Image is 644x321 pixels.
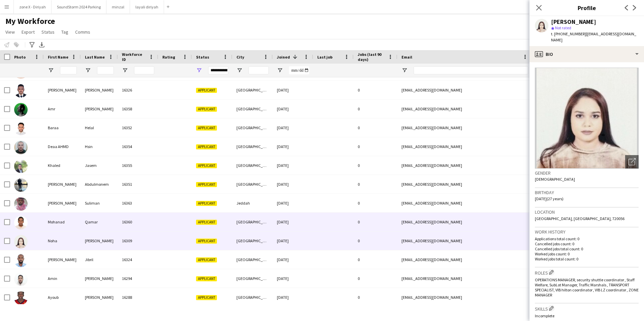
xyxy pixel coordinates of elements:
div: [PERSON_NAME] [81,231,118,250]
p: Worked jobs count: 0 [535,251,639,256]
div: Khaled [44,156,81,175]
div: [DATE] [273,118,313,137]
img: Khaled Jasem [14,159,28,173]
span: Export [22,29,35,35]
div: [EMAIL_ADDRESS][DOMAIN_NAME] [397,194,532,212]
h3: Gender [535,170,639,176]
span: Applicant [196,220,217,225]
span: Joined [277,55,290,60]
span: Applicant [196,107,217,112]
span: Applicant [196,257,217,262]
div: [EMAIL_ADDRESS][DOMAIN_NAME] [397,288,532,307]
div: [GEOGRAPHIC_DATA] [232,100,273,118]
span: [DATE] (27 years) [535,196,563,201]
div: [DATE] [273,100,313,118]
div: Noha [44,231,81,250]
span: Status [196,55,209,60]
span: Applicant [196,201,217,206]
button: Open Filter Menu [122,67,128,73]
div: 0 [354,194,397,212]
span: Last Name [85,55,105,60]
img: Rami Ismail Jibril [14,254,28,267]
input: City Filter Input [249,66,269,74]
div: [EMAIL_ADDRESS][DOMAIN_NAME] [397,81,532,99]
img: Mohamed Suliman [14,197,28,211]
span: [GEOGRAPHIC_DATA], [GEOGRAPHIC_DATA], 720056 [535,216,624,221]
img: Crew avatar or photo [535,68,639,169]
div: 16326 [118,81,158,99]
div: Jasem [81,156,118,175]
img: Amin Mohammad [14,273,28,286]
span: Tag [61,29,68,35]
div: Baraa [44,118,81,137]
span: Applicant [196,276,217,281]
p: Cancelled jobs total count: 0 [535,246,639,251]
h3: Skills [535,305,639,312]
span: Applicant [196,126,217,131]
span: City [236,55,244,60]
input: Joined Filter Input [289,66,309,74]
div: 0 [354,175,397,193]
div: Jeddah [232,194,273,212]
span: Comms [75,29,90,35]
div: [DATE] [273,231,313,250]
div: [PERSON_NAME] [81,288,118,307]
img: Mohanad Qamar [14,216,28,229]
h3: Profile [529,3,644,12]
a: Status [39,28,57,36]
div: [DATE] [273,288,313,307]
span: Workforce ID [122,52,146,62]
div: 0 [354,137,397,156]
div: [EMAIL_ADDRESS][DOMAIN_NAME] [397,175,532,193]
div: 0 [354,269,397,288]
img: Ayoub Abdelrahman [14,291,28,305]
div: [DATE] [273,213,313,231]
div: Deaa AHMD [44,137,81,156]
div: Open photos pop-in [625,155,639,169]
img: Baraa Helal [14,122,28,135]
div: [EMAIL_ADDRESS][DOMAIN_NAME] [397,100,532,118]
span: Photo [14,55,26,60]
div: [PERSON_NAME] [44,175,81,193]
span: t. [PHONE_NUMBER] [551,31,586,36]
div: 0 [354,288,397,307]
div: [PERSON_NAME] [81,269,118,288]
span: OPERATIONS MANAGER, security shuttle coordinator , Staff Welfare, SubLot Manager, Traffic Marshal... [535,277,639,297]
div: [GEOGRAPHIC_DATA] [232,288,273,307]
div: 0 [354,213,397,231]
img: Deaa AHMD Hsin [14,141,28,154]
p: Cancelled jobs count: 0 [535,241,639,246]
div: Abdulmonem [81,175,118,193]
div: [PERSON_NAME] [551,19,596,25]
div: 0 [354,156,397,175]
span: Email [401,55,412,60]
span: Last job [317,55,332,60]
p: Applications total count: 0 [535,236,639,241]
span: Applicant [196,239,217,244]
div: [DATE] [273,137,313,156]
div: [EMAIL_ADDRESS][DOMAIN_NAME] [397,213,532,231]
div: 0 [354,81,397,99]
input: First Name Filter Input [60,66,77,74]
button: Open Filter Menu [85,67,91,73]
div: 16294 [118,269,158,288]
a: Export [19,28,37,36]
span: Applicant [196,182,217,187]
div: 0 [354,250,397,269]
div: Amin [44,269,81,288]
p: Incomplete [535,313,639,318]
span: Applicant [196,88,217,93]
div: 16324 [118,250,158,269]
span: First Name [48,55,68,60]
span: Applicant [196,295,217,300]
a: Comms [72,28,93,36]
h3: Work history [535,229,639,235]
button: Open Filter Menu [401,67,408,73]
p: Worked jobs total count: 0 [535,256,639,261]
div: 16358 [118,100,158,118]
div: [GEOGRAPHIC_DATA] [232,269,273,288]
div: [DATE] [273,81,313,99]
div: [PERSON_NAME] [81,81,118,99]
div: [GEOGRAPHIC_DATA] [232,250,273,269]
div: Amr [44,100,81,118]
